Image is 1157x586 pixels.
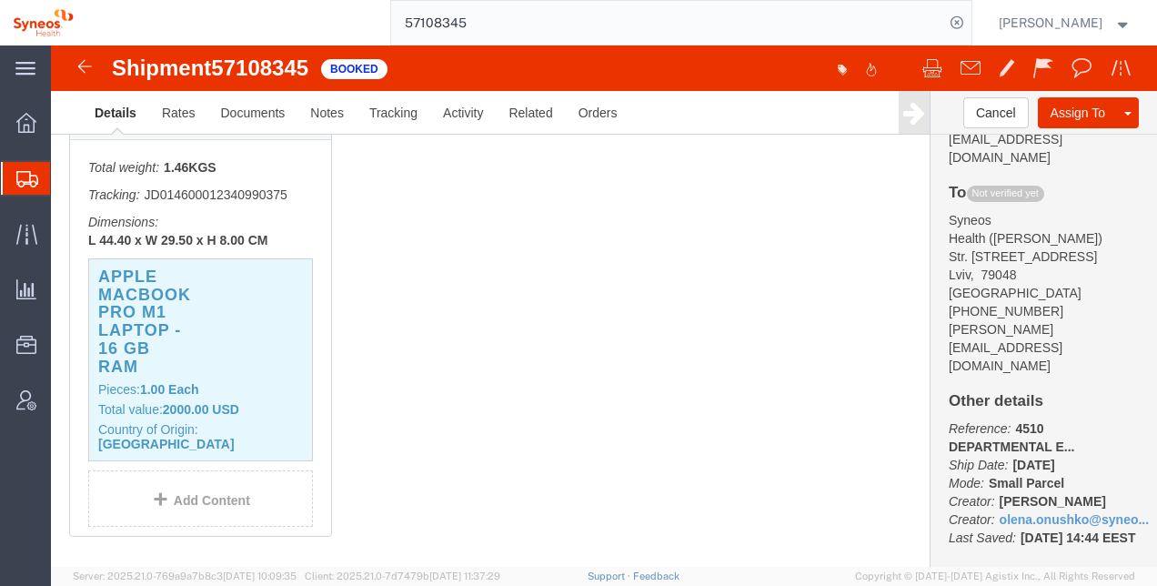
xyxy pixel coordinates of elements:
span: [DATE] 10:09:35 [223,571,297,581]
span: Server: 2025.21.0-769a9a7b8c3 [73,571,297,581]
img: logo [13,9,74,36]
input: Search for shipment number, reference number [391,1,944,45]
span: Copyright © [DATE]-[DATE] Agistix Inc., All Rights Reserved [855,569,1135,584]
iframe: FS Legacy Container [51,45,1157,567]
span: [DATE] 11:37:29 [429,571,500,581]
button: [PERSON_NAME] [998,12,1132,34]
span: Client: 2025.21.0-7d7479b [305,571,500,581]
span: Oksana Tsankova [999,13,1102,33]
a: Feedback [633,571,679,581]
a: Support [588,571,633,581]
